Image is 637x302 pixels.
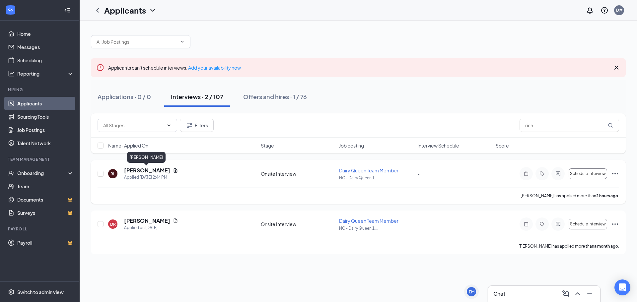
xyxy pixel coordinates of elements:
[8,70,15,77] svg: Analysis
[261,142,274,149] span: Stage
[521,193,619,199] p: [PERSON_NAME] has applied more than .
[188,65,241,71] a: Add your availability now
[339,218,398,224] span: Dairy Queen Team Member
[243,92,307,101] div: Offers and hires · 1 / 76
[127,152,166,163] div: [PERSON_NAME]
[17,97,74,110] a: Applicants
[562,290,570,298] svg: ComposeMessage
[108,65,241,71] span: Applicants can't schedule interviews.
[17,110,74,123] a: Sourcing Tools
[493,290,505,297] h3: Chat
[17,27,74,40] a: Home
[574,290,582,298] svg: ChevronUp
[166,123,172,128] svg: ChevronDown
[612,64,620,72] svg: Cross
[124,174,178,181] div: Applied [DATE] 2:44 PM
[124,167,170,174] h5: [PERSON_NAME]
[8,87,73,92] div: Hiring
[171,92,223,101] div: Interviews · 2 / 107
[520,119,619,132] input: Search in interviews
[572,288,583,299] button: ChevronUp
[17,137,74,150] a: Talent Network
[569,219,607,229] button: Schedule interview
[103,122,164,129] input: All Stages
[616,7,622,13] div: D#
[17,289,64,295] div: Switch to admin view
[469,289,474,295] div: EM
[522,221,530,227] svg: Note
[64,7,71,14] svg: Collapse
[570,171,606,176] span: Schedule interview
[611,170,619,178] svg: Ellipses
[261,221,335,227] div: Onsite Interview
[611,220,619,228] svg: Ellipses
[8,170,15,176] svg: UserCheck
[608,123,613,128] svg: MagnifyingGlass
[17,206,74,219] a: SurveysCrown
[185,121,193,129] svg: Filter
[519,243,619,249] p: [PERSON_NAME] has applied more than .
[496,142,509,149] span: Score
[570,222,606,226] span: Schedule interview
[594,244,618,249] b: a month ago
[97,38,177,45] input: All Job Postings
[173,168,178,173] svg: Document
[173,218,178,223] svg: Document
[17,180,74,193] a: Team
[17,236,74,249] a: PayrollCrown
[180,119,214,132] button: Filter Filters
[339,175,413,181] p: NC - Dairy Queen 1 ...
[17,170,68,176] div: Onboarding
[96,64,104,72] svg: Error
[522,171,530,176] svg: Note
[339,225,413,231] p: NC - Dairy Queen 1 ...
[339,142,364,149] span: Job posting
[8,289,15,295] svg: Settings
[110,221,116,227] div: DR
[584,288,595,299] button: Minimize
[538,221,546,227] svg: Tag
[417,142,459,149] span: Interview Schedule
[538,171,546,176] svg: Tag
[94,6,102,14] svg: ChevronLeft
[417,221,420,227] span: -
[110,171,115,177] div: RL
[596,193,618,198] b: 2 hours ago
[339,167,398,173] span: Dairy Queen Team Member
[614,279,630,295] div: Open Intercom Messenger
[554,171,562,176] svg: ActiveChat
[569,168,607,179] button: Schedule interview
[124,224,178,231] div: Applied on [DATE]
[601,6,608,14] svg: QuestionInfo
[261,170,335,177] div: Onsite Interview
[7,7,14,13] svg: WorkstreamLogo
[417,171,420,177] span: -
[8,156,73,162] div: Team Management
[586,6,594,14] svg: Notifications
[179,39,185,44] svg: ChevronDown
[104,5,146,16] h1: Applicants
[17,54,74,67] a: Scheduling
[124,217,170,224] h5: [PERSON_NAME]
[17,40,74,54] a: Messages
[108,142,148,149] span: Name · Applied On
[17,193,74,206] a: DocumentsCrown
[8,226,73,232] div: Payroll
[554,221,562,227] svg: ActiveChat
[17,123,74,137] a: Job Postings
[560,288,571,299] button: ComposeMessage
[586,290,594,298] svg: Minimize
[98,92,151,101] div: Applications · 0 / 0
[17,70,74,77] div: Reporting
[149,6,157,14] svg: ChevronDown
